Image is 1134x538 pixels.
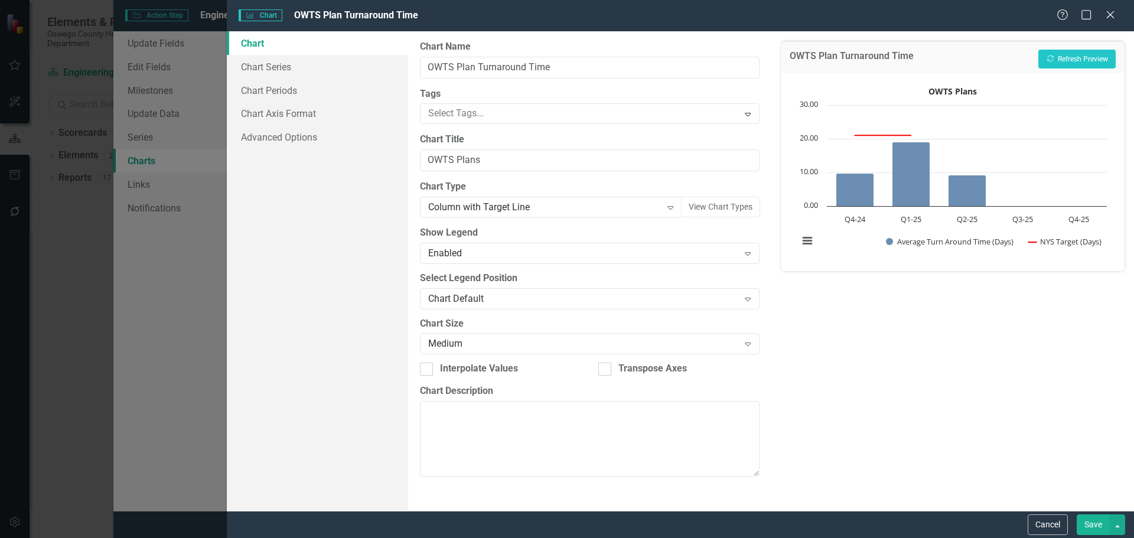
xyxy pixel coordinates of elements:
div: Medium [428,337,738,351]
label: Select Legend Position [420,272,759,285]
div: Enabled [428,246,738,260]
div: Transpose Axes [618,362,687,376]
div: Interpolate Values [440,362,518,376]
g: NYS Target (Days), series 2 of 2. Line with 5 data points. [852,133,913,138]
text: Q3-25 [1012,214,1033,224]
path: Q1-25, 19. Average Turn Around Time (Days). [892,142,930,206]
path: Q2-25, 9.25. Average Turn Around Time (Days). [948,175,986,206]
button: Save [1077,514,1110,535]
span: OWTS Plan Turnaround Time [294,9,418,21]
a: Chart [227,31,408,55]
svg: Interactive chart [793,82,1113,259]
input: Optional Chart Title [420,149,759,171]
h3: OWTS Plan Turnaround Time [790,51,914,65]
text: Q1-25 [900,214,921,224]
button: Show Average Turn Around Time (Days) [886,236,1015,247]
a: Chart Series [227,55,408,79]
div: Chart Default [428,292,738,305]
text: Q2-25 [956,214,977,224]
div: OWTS Plans. Highcharts interactive chart. [793,82,1113,259]
button: View Chart Types [681,197,760,217]
label: Tags [420,87,759,101]
a: Chart Periods [227,79,408,102]
path: Q4-24, 9.75. Average Turn Around Time (Days). [836,173,874,206]
label: Chart Description [420,384,759,398]
label: Chart Size [420,317,759,331]
text: OWTS Plans [928,86,977,97]
span: Chart [239,9,282,21]
text: Q4-24 [845,214,866,224]
text: 0.00 [804,200,818,210]
button: Refresh Preview [1038,50,1116,69]
text: Q4-25 [1068,214,1089,224]
button: Cancel [1028,514,1068,535]
text: 10.00 [800,166,818,177]
text: 30.00 [800,99,818,109]
label: Chart Title [420,133,759,146]
text: 20.00 [800,132,818,143]
a: Advanced Options [227,125,408,149]
label: Chart Type [420,180,759,194]
button: View chart menu, OWTS Plans [799,233,816,249]
a: Chart Axis Format [227,102,408,125]
label: Show Legend [420,226,759,240]
label: Chart Name [420,40,759,54]
div: Column with Target Line [428,201,661,214]
button: Show NYS Target (Days) [1028,236,1102,247]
